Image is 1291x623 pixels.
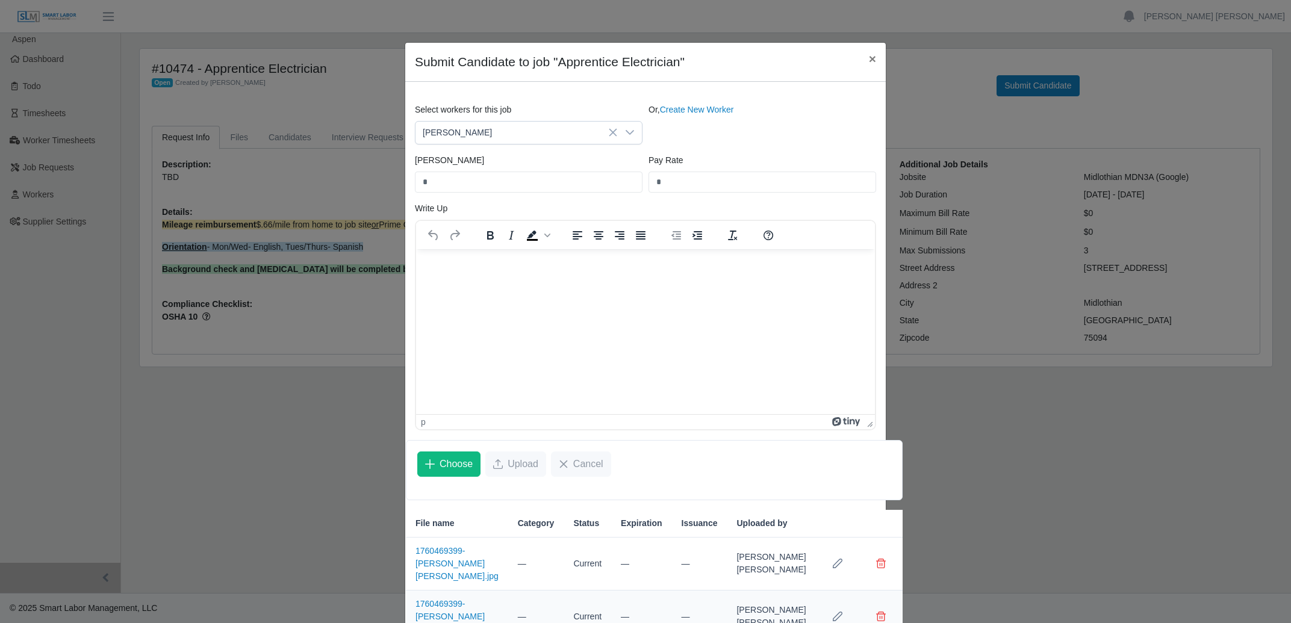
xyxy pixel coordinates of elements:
button: Align right [609,227,630,244]
a: Powered by Tiny [832,417,862,427]
button: Decrease indent [666,227,686,244]
div: Or, [645,104,879,144]
span: Cancel [573,457,603,471]
a: 1760469399-[PERSON_NAME] [PERSON_NAME].jpg [415,546,499,581]
td: — [508,538,564,590]
span: Issuance [682,517,718,530]
button: Increase indent [687,227,708,244]
div: Background color Black [522,227,552,244]
label: Pay Rate [649,154,683,167]
button: Choose [417,451,481,477]
label: Select workers for this job [415,104,511,116]
button: Italic [501,227,521,244]
td: — [611,538,671,590]
span: Choose [440,457,473,471]
button: Upload [485,451,546,477]
label: Write Up [415,202,447,215]
label: [PERSON_NAME] [415,154,484,167]
iframe: Rich Text Area [416,249,875,414]
span: × [869,52,876,66]
span: Leandry Gonzalez [415,122,618,144]
button: Redo [444,227,465,244]
button: Justify [630,227,651,244]
button: Clear formatting [723,227,743,244]
span: Expiration [621,517,662,530]
button: Align left [567,227,588,244]
span: Category [518,517,555,530]
div: p [421,417,426,427]
span: File name [415,517,455,530]
span: Upload [508,457,538,471]
div: Press the Up and Down arrow keys to resize the editor. [862,415,875,429]
button: Delete file [869,551,893,575]
button: Bold [480,227,500,244]
button: Row Edit [826,551,850,575]
td: Current [564,538,611,590]
button: Align center [588,227,609,244]
span: Uploaded by [736,517,787,530]
td: [PERSON_NAME] [PERSON_NAME] [727,538,815,590]
span: Status [573,517,599,530]
button: Help [758,227,779,244]
button: Undo [423,227,444,244]
td: — [672,538,727,590]
button: Close [859,43,886,75]
a: Create New Worker [660,105,734,114]
h4: Submit Candidate to job "Apprentice Electrician" [415,52,685,72]
button: Cancel [551,451,611,477]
